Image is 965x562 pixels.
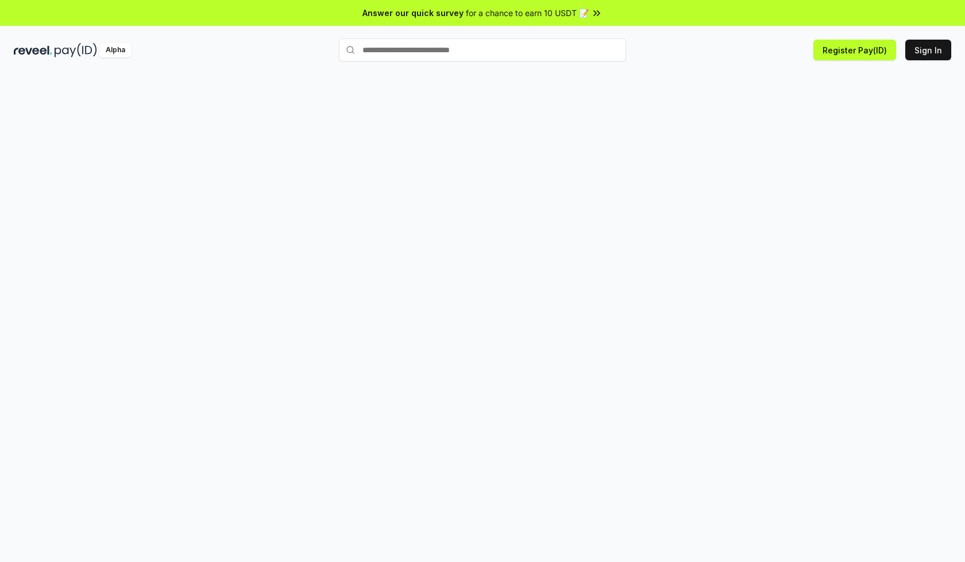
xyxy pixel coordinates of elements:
[362,7,464,19] span: Answer our quick survey
[813,40,896,60] button: Register Pay(ID)
[99,43,132,57] div: Alpha
[466,7,589,19] span: for a chance to earn 10 USDT 📝
[905,40,951,60] button: Sign In
[14,43,52,57] img: reveel_dark
[55,43,97,57] img: pay_id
